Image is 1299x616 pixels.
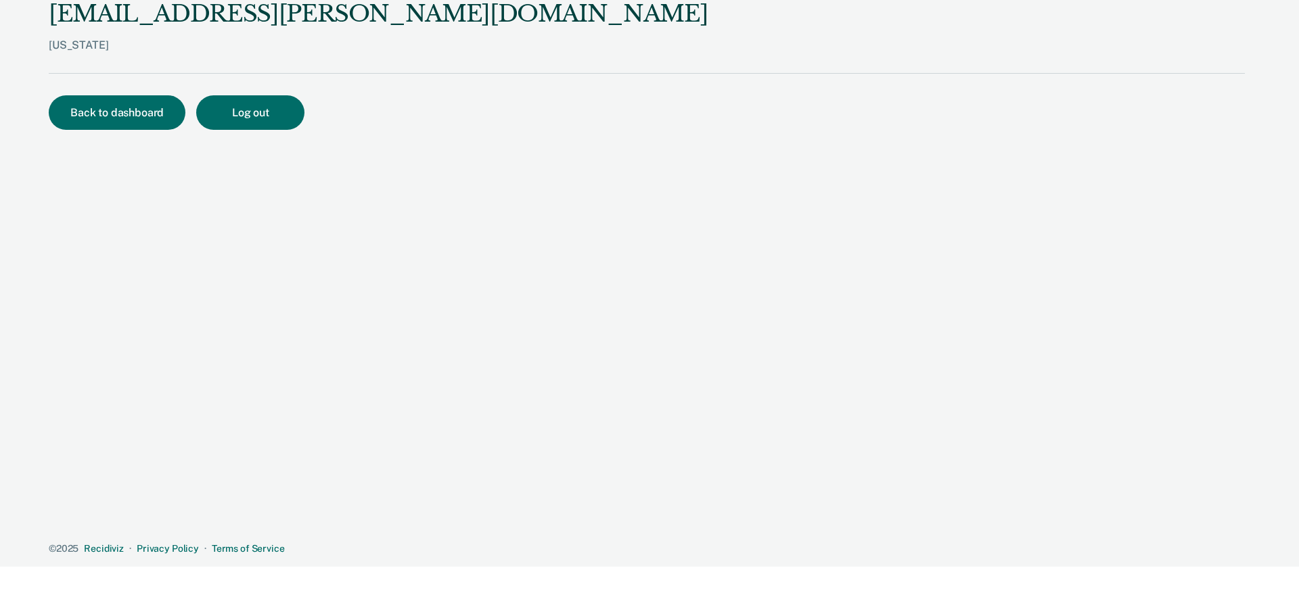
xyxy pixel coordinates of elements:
[49,39,708,73] div: [US_STATE]
[212,543,285,554] a: Terms of Service
[49,108,196,118] a: Back to dashboard
[137,543,199,554] a: Privacy Policy
[49,543,1245,554] div: · ·
[49,543,78,554] span: © 2025
[49,95,185,130] button: Back to dashboard
[84,543,124,554] a: Recidiviz
[196,95,304,130] button: Log out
